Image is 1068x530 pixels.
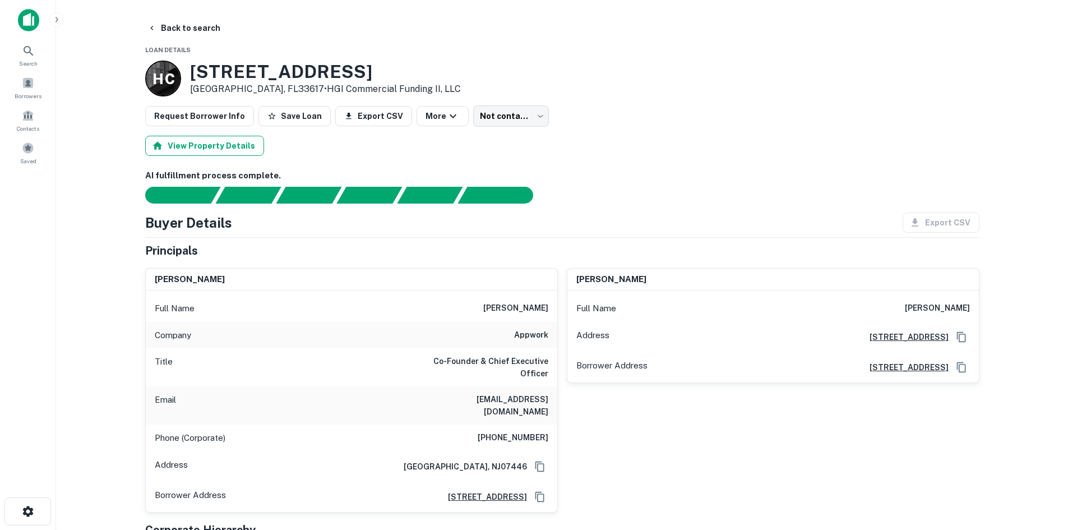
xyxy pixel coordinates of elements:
[953,329,970,345] button: Copy Address
[3,72,53,103] a: Borrowers
[155,488,226,505] p: Borrower Address
[397,187,463,204] div: Principals found, still searching for contact information. This may take time...
[861,331,949,343] a: [STREET_ADDRESS]
[514,329,548,342] h6: appwork
[15,91,41,100] span: Borrowers
[576,359,648,376] p: Borrower Address
[3,40,53,70] a: Search
[1012,440,1068,494] iframe: Chat Widget
[155,329,191,342] p: Company
[3,137,53,168] a: Saved
[155,431,225,445] p: Phone (Corporate)
[145,47,191,53] span: Loan Details
[145,169,979,182] h6: AI fulfillment process complete.
[478,431,548,445] h6: [PHONE_NUMBER]
[145,242,198,259] h5: Principals
[145,136,264,156] button: View Property Details
[258,106,331,126] button: Save Loan
[395,460,527,473] h6: [GEOGRAPHIC_DATA], NJ07446
[155,273,225,286] h6: [PERSON_NAME]
[473,105,549,127] div: Not contacted
[145,213,232,233] h4: Buyer Details
[576,273,646,286] h6: [PERSON_NAME]
[576,302,616,315] p: Full Name
[155,393,176,418] p: Email
[336,187,402,204] div: Principals found, AI now looking for contact information...
[417,106,469,126] button: More
[145,106,254,126] button: Request Borrower Info
[3,105,53,135] a: Contacts
[953,359,970,376] button: Copy Address
[155,458,188,475] p: Address
[143,18,225,38] button: Back to search
[190,61,461,82] h3: [STREET_ADDRESS]
[861,361,949,374] a: [STREET_ADDRESS]
[327,84,461,94] a: HGI Commercial Funding II, LLC
[414,355,548,380] h6: Co-Founder & Chief Executive Officer
[19,59,38,68] span: Search
[215,187,281,204] div: Your request is received and processing...
[576,329,609,345] p: Address
[414,393,548,418] h6: [EMAIL_ADDRESS][DOMAIN_NAME]
[531,458,548,475] button: Copy Address
[17,124,39,133] span: Contacts
[18,9,39,31] img: capitalize-icon.png
[439,491,527,503] a: [STREET_ADDRESS]
[152,68,174,90] p: H C
[276,187,341,204] div: Documents found, AI parsing details...
[20,156,36,165] span: Saved
[132,187,216,204] div: Sending borrower request to AI...
[190,82,461,96] p: [GEOGRAPHIC_DATA], FL33617 •
[335,106,412,126] button: Export CSV
[531,488,548,505] button: Copy Address
[483,302,548,315] h6: [PERSON_NAME]
[458,187,547,204] div: AI fulfillment process complete.
[905,302,970,315] h6: [PERSON_NAME]
[155,302,195,315] p: Full Name
[155,355,173,380] p: Title
[145,61,181,96] a: H C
